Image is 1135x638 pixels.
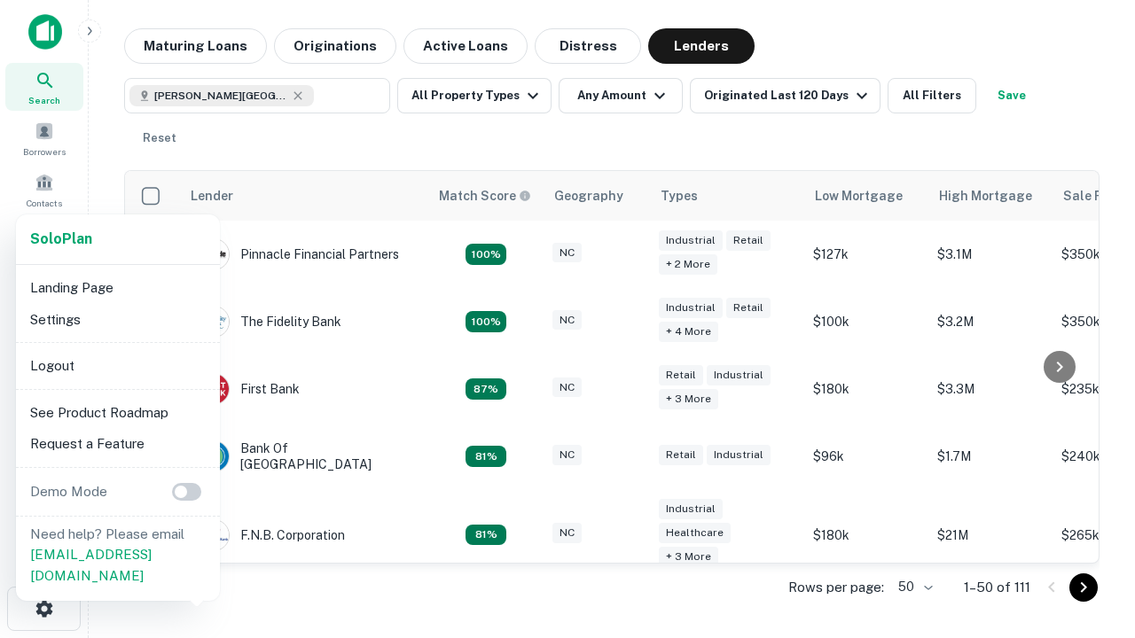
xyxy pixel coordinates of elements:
li: Landing Page [23,272,213,304]
a: [EMAIL_ADDRESS][DOMAIN_NAME] [30,547,152,583]
li: Settings [23,304,213,336]
strong: Solo Plan [30,230,92,247]
p: Need help? Please email [30,524,206,587]
li: Logout [23,350,213,382]
li: See Product Roadmap [23,397,213,429]
a: SoloPlan [30,229,92,250]
p: Demo Mode [23,481,114,502]
li: Request a Feature [23,428,213,460]
iframe: Chat Widget [1046,496,1135,581]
